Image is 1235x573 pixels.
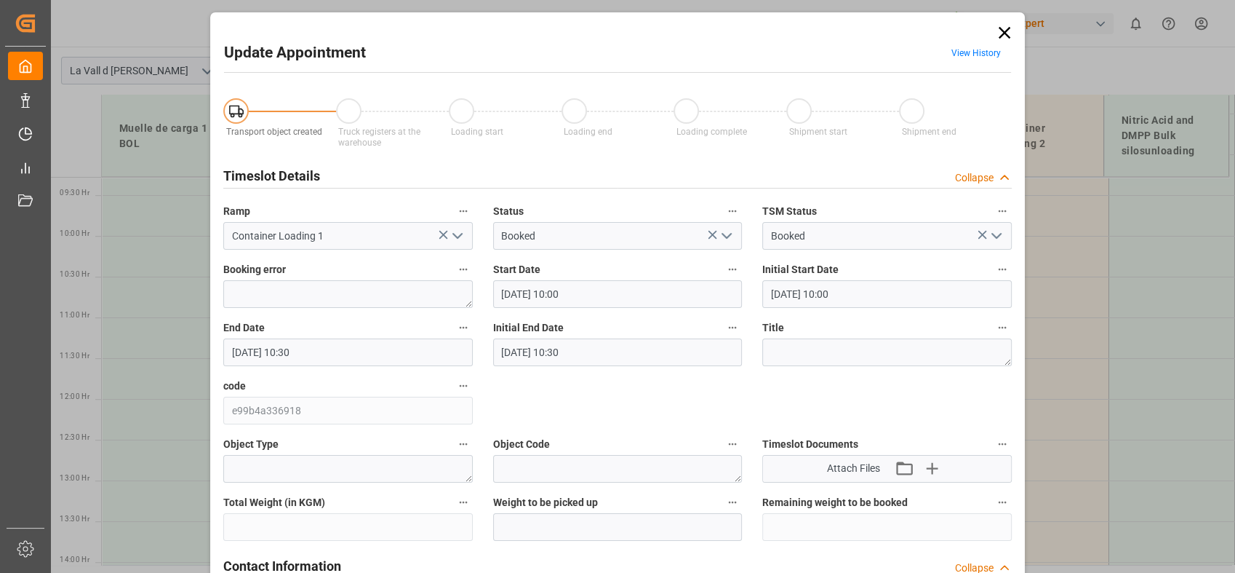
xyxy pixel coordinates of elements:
[827,461,880,476] span: Attach Files
[993,260,1012,279] button: Initial Start Date
[223,166,320,186] h2: Timeslot Details
[762,437,858,452] span: Timeslot Documents
[451,127,503,137] span: Loading start
[715,225,737,248] button: open menu
[223,437,279,452] span: Object Type
[993,202,1012,221] button: TSM Status
[454,202,473,221] button: Ramp
[723,202,742,221] button: Status
[493,339,743,366] input: DD.MM.YYYY HH:MM
[993,318,1012,337] button: Title
[223,320,265,336] span: End Date
[454,493,473,512] button: Total Weight (in KGM)
[723,493,742,512] button: Weight to be picked up
[493,204,524,219] span: Status
[454,260,473,279] button: Booking error
[493,262,540,277] span: Start Date
[723,435,742,454] button: Object Code
[223,204,250,219] span: Ramp
[223,222,473,250] input: Type to search/select
[762,320,784,336] span: Title
[984,225,1006,248] button: open menu
[676,127,747,137] span: Loading complete
[789,127,847,137] span: Shipment start
[993,435,1012,454] button: Timeslot Documents
[223,262,286,277] span: Booking error
[564,127,612,137] span: Loading end
[454,435,473,454] button: Object Type
[493,437,550,452] span: Object Code
[445,225,467,248] button: open menu
[454,376,473,395] button: code
[902,127,956,137] span: Shipment end
[223,379,246,394] span: code
[226,127,322,137] span: Transport object created
[993,493,1012,512] button: Remaining weight to be booked
[454,318,473,337] button: End Date
[224,42,366,65] h2: Update Appointment
[723,318,742,337] button: Initial End Date
[223,495,325,510] span: Total Weight (in KGM)
[762,280,1012,308] input: DD.MM.YYYY HH:MM
[723,260,742,279] button: Start Date
[951,48,1001,58] a: View History
[762,495,908,510] span: Remaining weight to be booked
[955,170,994,186] div: Collapse
[223,339,473,366] input: DD.MM.YYYY HH:MM
[493,320,564,336] span: Initial End Date
[493,280,743,308] input: DD.MM.YYYY HH:MM
[762,262,839,277] span: Initial Start Date
[493,495,598,510] span: Weight to be picked up
[493,222,743,250] input: Type to search/select
[762,204,817,219] span: TSM Status
[338,127,420,148] span: Truck registers at the warehouse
